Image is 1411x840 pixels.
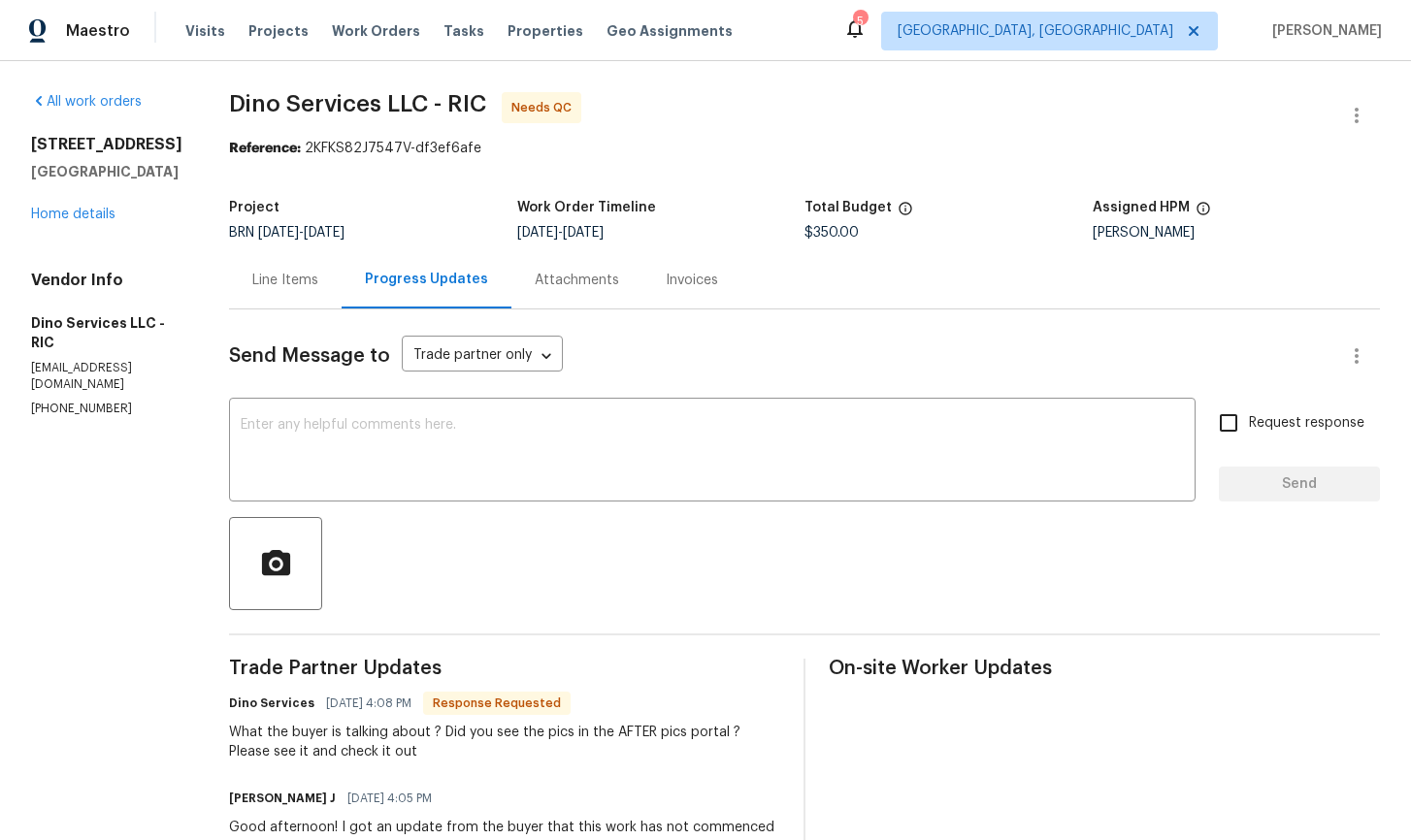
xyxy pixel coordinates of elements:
[607,21,733,41] span: Geo Assignments
[31,135,182,154] h2: [STREET_ADDRESS]
[326,694,411,713] span: [DATE] 4:08 PM
[1196,201,1211,226] span: The hpm assigned to this work order.
[511,98,579,117] span: Needs QC
[853,12,867,31] div: 5
[829,659,1380,678] span: On-site Worker Updates
[1249,413,1364,434] span: Request response
[898,21,1173,41] span: [GEOGRAPHIC_DATA], [GEOGRAPHIC_DATA]
[229,346,390,366] span: Send Message to
[1093,201,1190,214] h5: Assigned HPM
[229,789,336,808] h6: [PERSON_NAME] J
[517,201,656,214] h5: Work Order Timeline
[304,226,345,240] span: [DATE]
[229,142,301,155] b: Reference:
[563,226,604,240] span: [DATE]
[258,226,299,240] span: [DATE]
[332,21,420,41] span: Work Orders
[443,24,484,38] span: Tasks
[229,201,279,214] h5: Project
[666,271,718,290] div: Invoices
[252,271,318,290] div: Line Items
[229,92,486,115] span: Dino Services LLC - RIC
[347,789,432,808] span: [DATE] 4:05 PM
[365,270,488,289] div: Progress Updates
[535,271,619,290] div: Attachments
[31,162,182,181] h5: [GEOGRAPHIC_DATA]
[66,21,130,41] span: Maestro
[31,271,182,290] h4: Vendor Info
[31,401,182,417] p: [PHONE_NUMBER]
[898,201,913,226] span: The total cost of line items that have been proposed by Opendoor. This sum includes line items th...
[229,226,345,240] span: BRN
[31,360,182,393] p: [EMAIL_ADDRESS][DOMAIN_NAME]
[508,21,583,41] span: Properties
[517,226,558,240] span: [DATE]
[248,21,309,41] span: Projects
[185,21,225,41] span: Visits
[1093,226,1381,240] div: [PERSON_NAME]
[229,694,314,713] h6: Dino Services
[517,226,604,240] span: -
[229,723,780,761] div: What the buyer is talking about ? Did you see the pics in the AFTER pics portal ? Please see it a...
[31,313,182,352] h5: Dino Services LLC - RIC
[229,139,1380,158] div: 2KFKS82J7547V-df3ef6afe
[258,226,345,240] span: -
[1264,21,1382,41] span: [PERSON_NAME]
[229,659,780,678] span: Trade Partner Updates
[31,208,115,221] a: Home details
[31,95,142,109] a: All work orders
[804,201,892,214] h5: Total Budget
[804,226,859,240] span: $350.00
[402,340,563,372] div: Trade partner only
[425,694,569,713] span: Response Requested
